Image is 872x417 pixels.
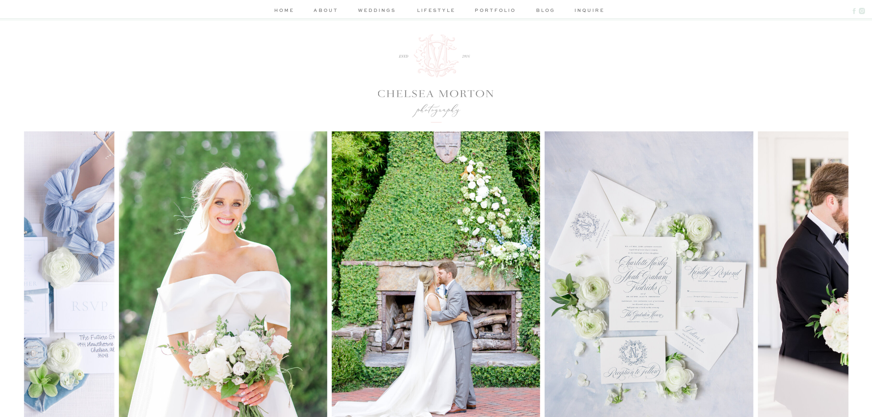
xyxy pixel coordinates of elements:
[415,6,458,16] a: lifestyle
[272,6,297,16] a: home
[574,6,601,16] a: inquire
[312,6,340,16] a: about
[474,6,517,16] a: portfolio
[533,6,559,16] a: blog
[355,6,399,16] a: weddings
